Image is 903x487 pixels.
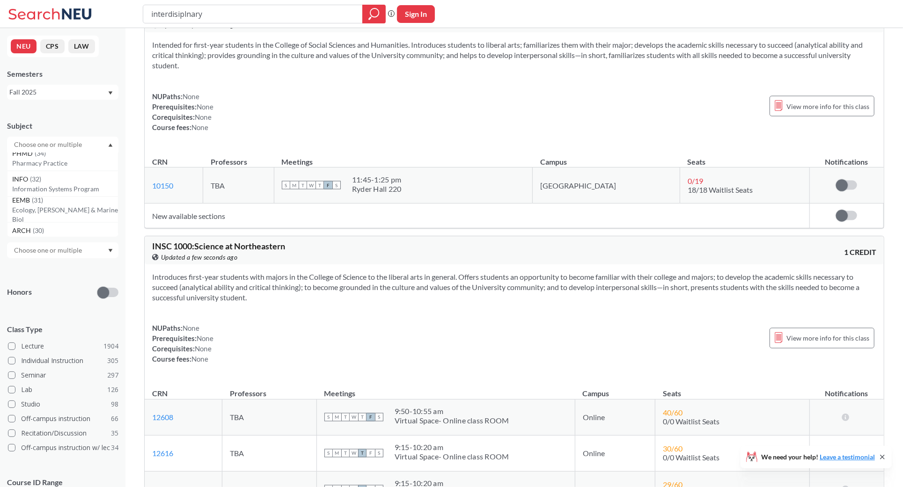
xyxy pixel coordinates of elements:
[107,385,118,395] span: 126
[152,157,168,167] div: CRN
[12,159,118,168] p: Pharmacy Practice
[8,413,118,425] label: Off-campus instruction
[145,204,810,228] td: New available sections
[8,369,118,381] label: Seminar
[375,449,383,458] span: S
[33,226,44,234] span: ( 30 )
[786,101,869,112] span: View more info for this class
[358,449,367,458] span: T
[203,147,274,167] th: Professors
[324,413,333,422] span: S
[358,413,367,422] span: T
[150,6,356,22] input: Class, professor, course number, "phrase"
[152,40,876,71] section: Intended for first-year students in the College of Social Sciences and Humanities. Introduces stu...
[367,449,375,458] span: F
[533,147,680,167] th: Campus
[7,121,118,131] div: Subject
[655,379,810,400] th: Seats
[362,5,386,23] div: magnifying glass
[108,249,113,253] svg: Dropdown arrow
[810,379,884,400] th: Notifications
[663,444,683,453] span: 30 / 60
[299,181,307,189] span: T
[7,287,32,298] p: Honors
[111,428,118,438] span: 35
[152,413,173,422] a: 12608
[307,181,316,189] span: W
[680,147,809,167] th: Seats
[197,102,213,111] span: None
[7,242,118,258] div: Dropdown arrow
[222,436,316,472] td: TBA
[844,247,876,257] span: 1 CREDIT
[111,414,118,424] span: 66
[7,324,118,334] span: Class Type
[397,5,435,23] button: Sign In
[107,356,118,366] span: 305
[68,39,95,53] button: LAW
[332,181,341,189] span: S
[274,147,532,167] th: Meetings
[395,416,509,426] div: Virtual Space- Online class ROOM
[40,39,65,53] button: CPS
[8,427,118,439] label: Recitation/Discussion
[324,449,333,458] span: S
[575,436,655,472] td: Online
[350,413,358,422] span: W
[191,355,208,363] span: None
[197,334,213,343] span: None
[12,184,118,194] p: Information Systems Program
[222,400,316,436] td: TBA
[12,225,33,236] span: ARCH
[11,39,37,53] button: NEU
[7,69,118,79] div: Semesters
[108,143,113,147] svg: Dropdown arrow
[35,149,46,157] span: ( 34 )
[341,413,350,422] span: T
[12,236,118,245] p: Architecture
[316,181,324,189] span: T
[152,449,173,458] a: 12616
[203,167,274,204] td: TBA
[375,413,383,422] span: S
[152,389,168,399] div: CRN
[195,113,212,121] span: None
[663,453,719,462] span: 0/0 Waitlist Seats
[350,449,358,458] span: W
[8,340,118,352] label: Lecture
[575,400,655,436] td: Online
[152,181,173,190] a: 10150
[324,181,332,189] span: F
[8,442,118,454] label: Off-campus instruction w/ lec
[333,413,341,422] span: M
[152,272,876,303] section: Introduces first-year students with majors in the College of Science to the liberal arts in gener...
[152,323,213,364] div: NUPaths: Prerequisites: Corequisites: Course fees:
[395,452,509,462] div: Virtual Space- Online class ROOM
[111,443,118,453] span: 34
[333,449,341,458] span: M
[786,333,869,344] span: View more info for this class
[367,413,375,422] span: F
[8,355,118,367] label: Individual Instruction
[820,453,875,461] a: Leave a testimonial
[395,443,509,452] div: 9:15 - 10:20 am
[663,408,683,417] span: 40 / 60
[688,185,753,194] span: 18/18 Waitlist Seats
[191,123,208,131] span: None
[810,147,884,167] th: Notifications
[9,139,88,150] input: Choose one or multiple
[8,398,118,410] label: Studio
[575,379,655,400] th: Campus
[161,252,238,262] span: Updated a few seconds ago
[533,167,680,204] td: [GEOGRAPHIC_DATA]
[107,370,118,380] span: 297
[30,175,41,183] span: ( 32 )
[8,384,118,396] label: Lab
[108,91,113,95] svg: Dropdown arrow
[7,137,118,153] div: Dropdown arrowPHTH(38)Public HealthPOLS(38)Political SciencePT(38)Physical TherapyPHSC(36)Pharmac...
[195,345,212,353] span: None
[352,175,402,184] div: 11:45 - 1:25 pm
[32,196,43,204] span: ( 31 )
[12,174,30,184] span: INFO
[12,148,35,159] span: PHMD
